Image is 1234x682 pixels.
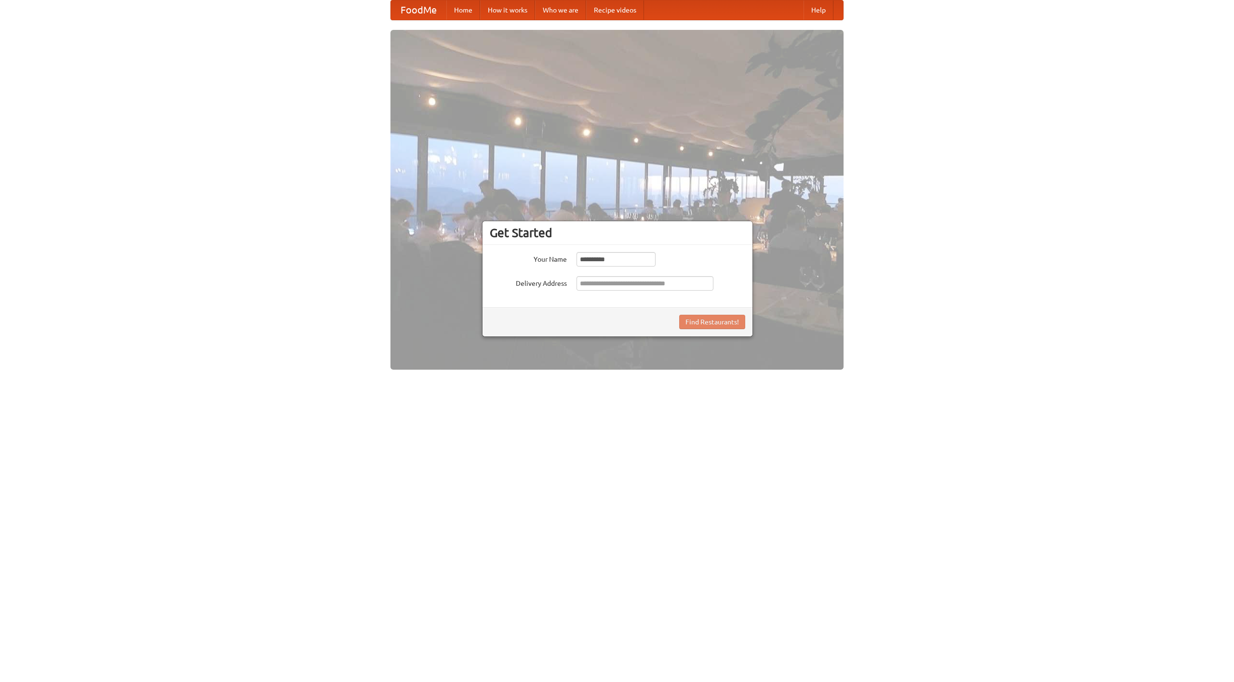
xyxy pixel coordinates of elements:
h3: Get Started [490,226,745,240]
label: Delivery Address [490,276,567,288]
a: Who we are [535,0,586,20]
a: Home [446,0,480,20]
a: How it works [480,0,535,20]
button: Find Restaurants! [679,315,745,329]
label: Your Name [490,252,567,264]
a: Recipe videos [586,0,644,20]
a: FoodMe [391,0,446,20]
a: Help [804,0,833,20]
